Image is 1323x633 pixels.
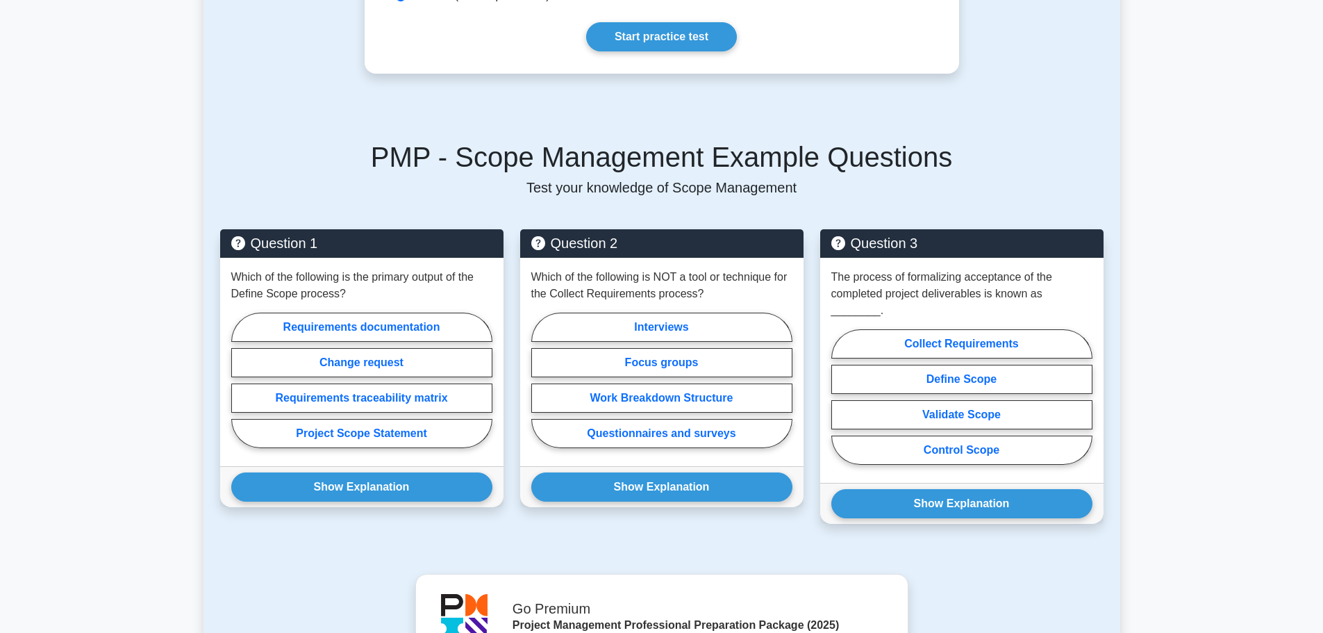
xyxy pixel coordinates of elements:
p: Which of the following is the primary output of the Define Scope process? [231,269,492,302]
p: Which of the following is NOT a tool or technique for the Collect Requirements process? [531,269,792,302]
label: Control Scope [831,436,1092,465]
p: Test your knowledge of Scope Management [220,179,1104,196]
label: Requirements traceability matrix [231,384,492,413]
button: Show Explanation [231,472,492,502]
label: Project Scope Statement [231,419,492,448]
label: Work Breakdown Structure [531,384,792,413]
label: Requirements documentation [231,313,492,342]
label: Collect Requirements [831,329,1092,359]
h5: Question 1 [231,235,492,252]
h5: Question 3 [831,235,1092,252]
label: Questionnaires and surveys [531,419,792,448]
label: Interviews [531,313,792,342]
p: The process of formalizing acceptance of the completed project deliverables is known as ________. [831,269,1092,319]
label: Validate Scope [831,400,1092,429]
h5: PMP - Scope Management Example Questions [220,140,1104,174]
label: Focus groups [531,348,792,377]
label: Change request [231,348,492,377]
button: Show Explanation [831,489,1092,518]
a: Start practice test [586,22,737,51]
button: Show Explanation [531,472,792,502]
label: Define Scope [831,365,1092,394]
h5: Question 2 [531,235,792,252]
